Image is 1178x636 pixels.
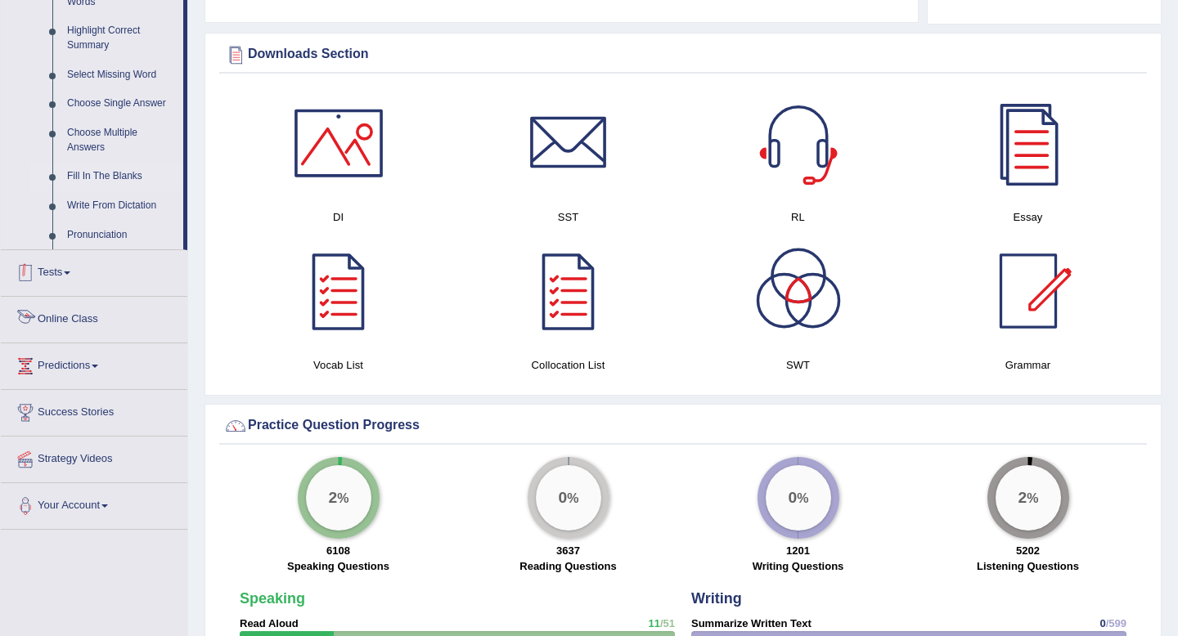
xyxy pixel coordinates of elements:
a: Tests [1,250,187,291]
strong: Writing [691,590,742,607]
span: /51 [660,617,675,629]
strong: 1201 [786,544,810,557]
a: Your Account [1,483,187,524]
div: % [996,465,1061,531]
a: Online Class [1,297,187,338]
div: % [536,465,601,531]
a: Success Stories [1,390,187,431]
h4: Vocab List [232,356,445,374]
a: Highlight Correct Summary [60,16,183,60]
h4: Collocation List [461,356,675,374]
big: 0 [558,489,567,507]
strong: 6108 [326,544,350,557]
div: Practice Question Progress [223,414,1143,438]
strong: Speaking [240,590,305,607]
a: Select Missing Word [60,60,183,90]
span: 0 [1099,617,1105,629]
big: 2 [1018,489,1027,507]
div: Downloads Section [223,43,1143,67]
strong: Read Aloud [240,617,299,629]
a: Choose Multiple Answers [60,119,183,162]
div: % [306,465,371,531]
span: 11 [648,617,659,629]
strong: 3637 [556,544,580,557]
big: 2 [328,489,337,507]
h4: SWT [691,356,905,374]
h4: Essay [921,208,1135,226]
label: Listening Questions [977,558,1079,574]
h4: RL [691,208,905,226]
label: Writing Questions [753,558,844,574]
div: % [766,465,831,531]
strong: 5202 [1016,544,1040,557]
label: Reading Questions [519,558,616,574]
a: Predictions [1,343,187,384]
a: Choose Single Answer [60,89,183,119]
a: Pronunciation [60,221,183,250]
big: 0 [788,489,797,507]
label: Speaking Questions [287,558,389,574]
h4: SST [461,208,675,226]
h4: DI [232,208,445,226]
a: Write From Dictation [60,191,183,221]
strong: Summarize Written Text [691,617,812,629]
span: /599 [1106,617,1126,629]
a: Strategy Videos [1,437,187,477]
h4: Grammar [921,356,1135,374]
a: Fill In The Blanks [60,162,183,191]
